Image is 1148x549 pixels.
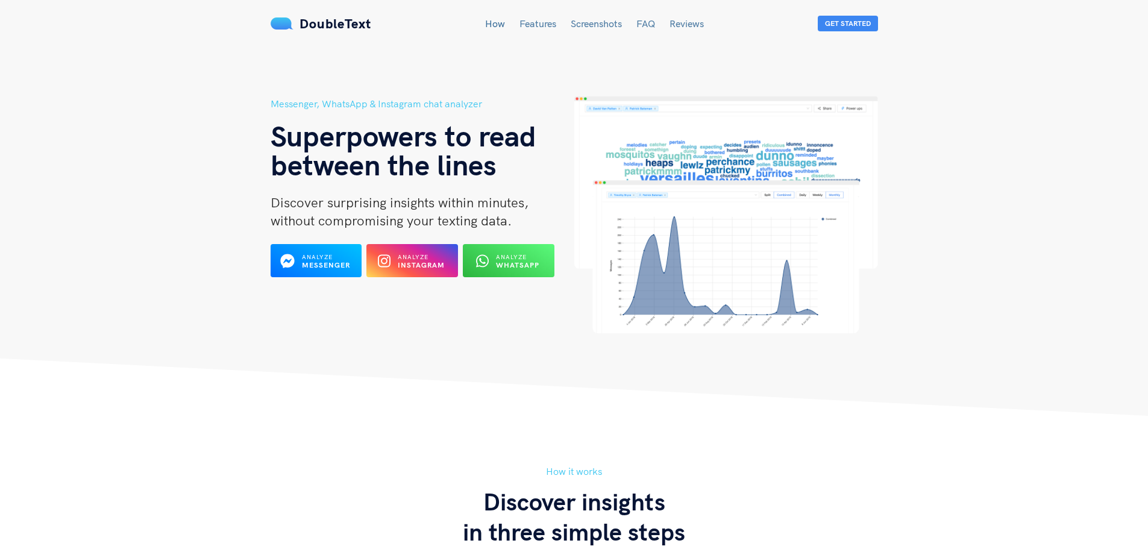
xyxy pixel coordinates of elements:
[271,212,512,229] span: without compromising your texting data.
[366,244,458,277] button: Analyze Instagram
[271,118,536,154] span: Superpowers to read
[271,146,497,183] span: between the lines
[571,17,622,30] a: Screenshots
[271,15,371,32] a: DoubleText
[271,96,574,111] h5: Messenger, WhatsApp & Instagram chat analyzer
[519,17,556,30] a: Features
[300,15,371,32] span: DoubleText
[463,244,554,277] button: Analyze WhatsApp
[818,16,878,31] button: Get Started
[366,260,458,271] a: Analyze Instagram
[271,464,878,479] h5: How it works
[496,253,527,261] span: Analyze
[271,244,362,277] button: Analyze Messenger
[271,17,293,30] img: mS3x8y1f88AAAAABJRU5ErkJggg==
[496,260,539,269] b: WhatsApp
[271,194,529,211] span: Discover surprising insights within minutes,
[463,260,554,271] a: Analyze WhatsApp
[670,17,704,30] a: Reviews
[271,486,878,547] h3: Discover insights in three simple steps
[485,17,505,30] a: How
[271,260,362,271] a: Analyze Messenger
[574,96,878,333] img: hero
[398,253,428,261] span: Analyze
[302,253,333,261] span: Analyze
[636,17,655,30] a: FAQ
[398,260,445,269] b: Instagram
[302,260,350,269] b: Messenger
